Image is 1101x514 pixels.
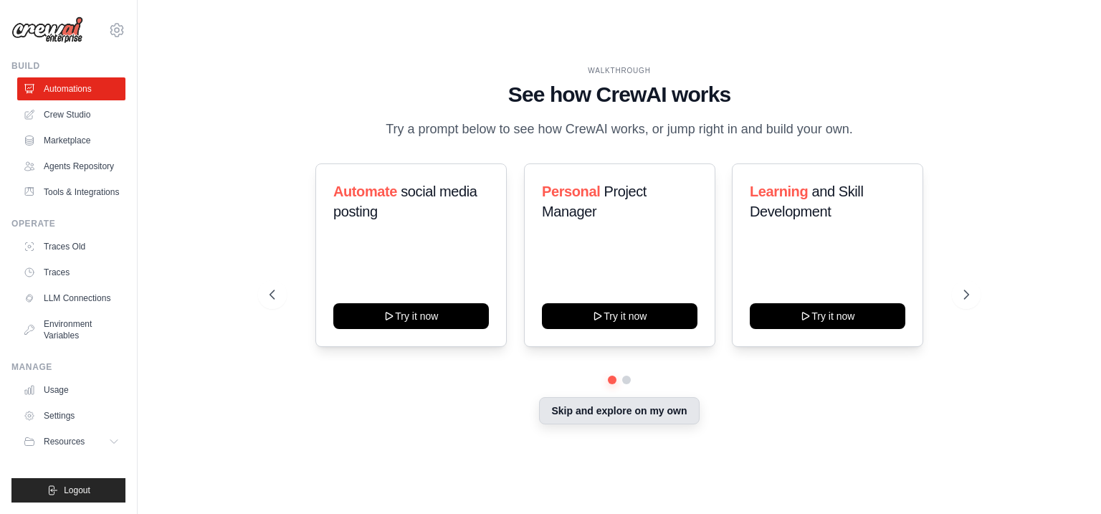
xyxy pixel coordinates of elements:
a: Usage [17,379,125,401]
div: WALKTHROUGH [270,65,969,76]
button: Skip and explore on my own [539,397,699,424]
button: Logout [11,478,125,503]
a: Automations [17,77,125,100]
span: Learning [750,184,808,199]
a: Traces Old [17,235,125,258]
a: Marketplace [17,129,125,152]
div: Operate [11,218,125,229]
a: Environment Variables [17,313,125,347]
h1: See how CrewAI works [270,82,969,108]
button: Try it now [542,303,697,329]
span: Resources [44,436,85,447]
span: social media posting [333,184,477,219]
button: Try it now [333,303,489,329]
button: Try it now [750,303,905,329]
div: Manage [11,361,125,373]
a: Settings [17,404,125,427]
a: Crew Studio [17,103,125,126]
a: Agents Repository [17,155,125,178]
button: Resources [17,430,125,453]
span: Logout [64,485,90,496]
span: Personal [542,184,600,199]
img: Logo [11,16,83,44]
a: LLM Connections [17,287,125,310]
a: Tools & Integrations [17,181,125,204]
a: Traces [17,261,125,284]
p: Try a prompt below to see how CrewAI works, or jump right in and build your own. [378,119,860,140]
div: Build [11,60,125,72]
span: Automate [333,184,397,199]
span: and Skill Development [750,184,863,219]
iframe: Chat Widget [1029,445,1101,514]
span: Project Manager [542,184,647,219]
